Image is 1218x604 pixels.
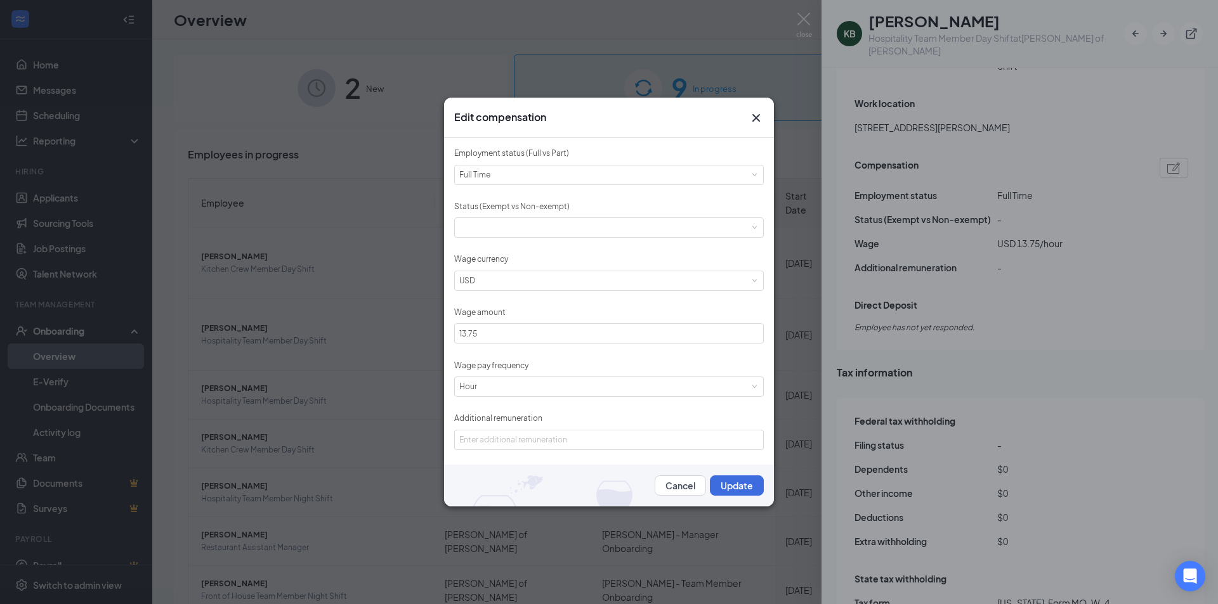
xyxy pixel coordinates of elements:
h3: Edit compensation [454,110,546,124]
div: Hour [459,377,486,396]
label: Wage pay frequency [454,361,528,370]
input: Wage amount [455,324,763,343]
button: Close [749,110,764,125]
label: Wage currency [454,254,508,264]
input: Additional remuneration [454,430,764,450]
label: Additional remuneration [454,413,542,423]
button: Cancel [655,475,706,496]
label: Status (Exempt vs Non-exempt) [454,202,570,211]
label: Wage amount [454,307,506,317]
label: Employment status (Full vs Part) [454,148,569,158]
div: USD [459,271,484,290]
div: Open Intercom Messenger [1175,561,1205,591]
svg: Cross [749,110,764,125]
div: Full Time [459,165,499,184]
button: Update [710,475,764,496]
